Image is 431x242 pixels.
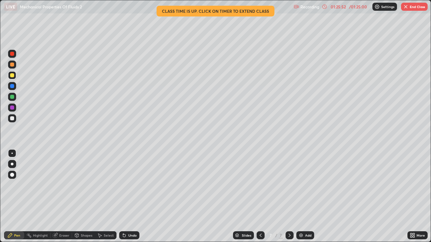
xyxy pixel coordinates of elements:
[14,234,20,237] div: Pen
[81,234,92,237] div: Shapes
[59,234,69,237] div: Eraser
[300,4,319,9] p: Recording
[374,4,380,9] img: class-settings-icons
[417,234,425,237] div: More
[403,4,408,9] img: end-class-cross
[128,234,137,237] div: Undo
[401,3,428,11] button: End Class
[267,233,274,237] div: 7
[294,4,299,9] img: recording.375f2c34.svg
[33,234,48,237] div: Highlight
[104,234,114,237] div: Select
[279,232,283,238] div: 7
[305,234,311,237] div: Add
[20,4,82,9] p: Mechanical Properties Of Fluids 2
[6,4,15,9] p: LIVE
[275,233,277,237] div: /
[298,233,304,238] img: add-slide-button
[329,5,347,9] div: 01:25:52
[347,5,368,9] div: / 01:25:00
[242,234,251,237] div: Slides
[381,5,394,8] p: Settings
